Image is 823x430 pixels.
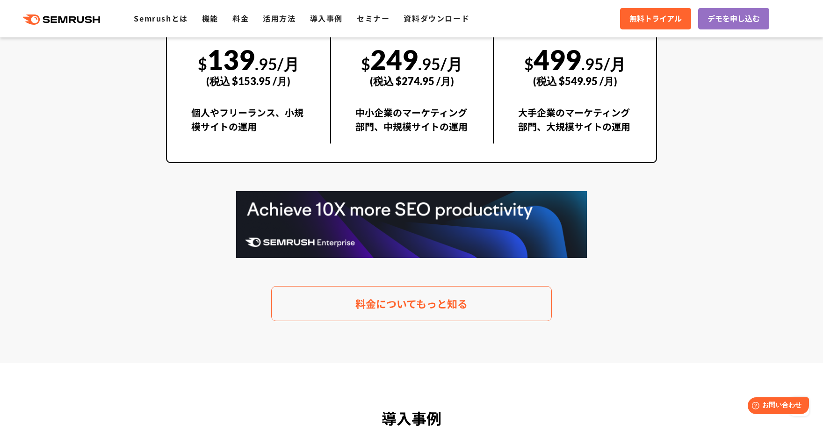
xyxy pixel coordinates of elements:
[629,13,682,25] span: 無料トライアル
[707,13,760,25] span: デモを申し込む
[620,8,691,29] a: 無料トライアル
[355,64,469,98] div: (税込 $274.95 /月)
[191,106,306,143] div: 個人やフリーランス、小規模サイトの運用
[740,394,813,420] iframe: Help widget launcher
[524,54,534,73] span: $
[418,54,462,73] span: .95/月
[357,13,390,24] a: セミナー
[698,8,769,29] a: デモを申し込む
[310,13,343,24] a: 導入事例
[355,33,469,98] div: 249
[518,33,632,98] div: 499
[355,106,469,143] div: 中小企業のマーケティング部門、中規模サイトの運用
[581,54,626,73] span: .95/月
[202,13,218,24] a: 機能
[191,64,306,98] div: (税込 $153.95 /月)
[255,54,299,73] span: .95/月
[134,13,188,24] a: Semrushとは
[355,295,468,312] span: 料金についてもっと知る
[191,33,306,98] div: 139
[361,54,370,73] span: $
[518,106,632,143] div: 大手企業のマーケティング部門、大規模サイトの運用
[271,286,552,321] a: 料金についてもっと知る
[404,13,469,24] a: 資料ダウンロード
[518,64,632,98] div: (税込 $549.95 /月)
[198,54,207,73] span: $
[232,13,249,24] a: 料金
[263,13,296,24] a: 活用方法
